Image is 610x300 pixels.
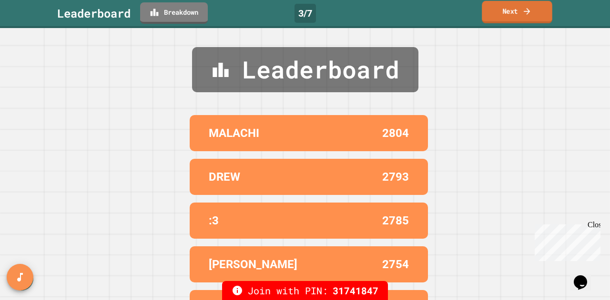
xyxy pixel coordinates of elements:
span: 31741847 [333,283,378,298]
iframe: chat widget [570,262,600,290]
div: 3 / 7 [295,4,316,23]
div: Join with PIN: [222,281,388,300]
p: 2793 [382,168,409,185]
div: Chat with us now!Close [4,4,66,60]
p: 2785 [382,212,409,229]
a: Next [482,1,552,23]
iframe: chat widget [531,221,600,261]
button: SpeedDial basic example [7,264,33,290]
div: Leaderboard [192,47,418,92]
p: DREW [209,168,240,185]
p: [PERSON_NAME] [209,256,297,273]
p: :3 [209,212,219,229]
p: MALACHI [209,125,259,142]
p: 2754 [382,256,409,273]
a: Breakdown [140,2,208,24]
div: Leaderboard [57,5,131,22]
p: 2804 [382,125,409,142]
